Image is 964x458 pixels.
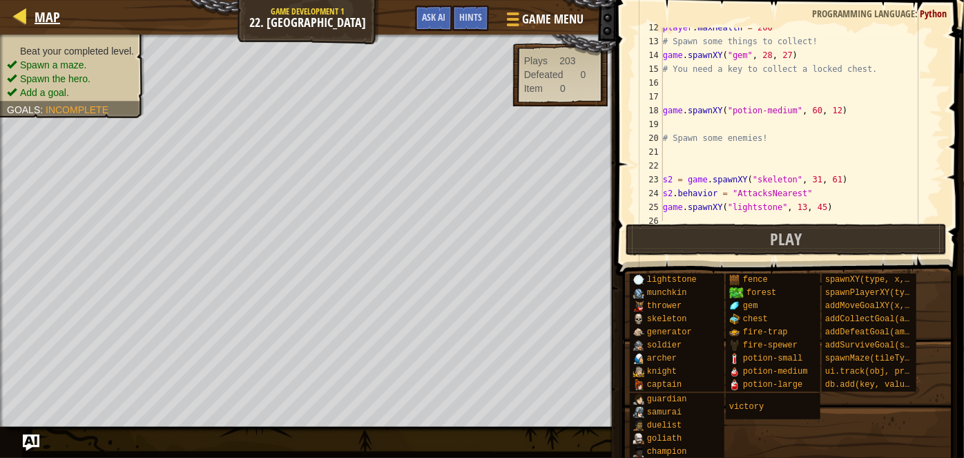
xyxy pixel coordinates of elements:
div: 21 [635,145,663,159]
div: 14 [635,48,663,62]
div: 12 [635,21,663,35]
span: forest [746,288,776,298]
div: 17 [635,90,663,104]
span: chest [743,314,768,324]
div: Defeated [524,68,563,82]
div: Plays [524,54,548,68]
span: fence [743,275,768,285]
span: guardian [647,394,687,404]
img: portrait.png [633,379,644,390]
img: portrait.png [633,314,644,325]
li: Spawn a maze. [7,58,134,72]
span: Incomplete [46,104,108,115]
span: potion-large [743,380,802,390]
img: portrait.png [633,433,644,444]
span: Map [35,8,60,26]
span: munchkin [647,288,687,298]
span: Hints [459,10,482,23]
span: potion-small [743,354,802,363]
span: goliath [647,434,682,443]
div: Item [524,82,543,95]
img: portrait.png [633,420,644,431]
img: trees_1.png [729,287,744,298]
span: addSurviveGoal(seconds) [825,341,940,350]
div: 18 [635,104,663,117]
span: addCollectGoal(amount) [825,314,934,324]
button: Ask AI [415,6,452,31]
span: Ask AI [422,10,445,23]
button: Play [626,224,947,256]
img: portrait.png [633,340,644,351]
span: samurai [647,408,682,417]
span: gem [743,301,758,311]
span: Goals [7,104,40,115]
span: addDefeatGoal(amount) [825,327,929,337]
img: portrait.png [633,446,644,457]
span: fire-spewer [743,341,798,350]
span: thrower [647,301,682,311]
span: Python [920,7,947,20]
div: 16 [635,76,663,90]
img: portrait.png [729,274,740,285]
span: spawnMaze(tileType, seed) [825,354,949,363]
div: 24 [635,187,663,200]
div: 13 [635,35,663,48]
img: portrait.png [729,340,740,351]
a: Map [28,8,60,26]
div: 22 [635,159,663,173]
img: portrait.png [633,366,644,377]
div: 15 [635,62,663,76]
img: portrait.png [633,327,644,338]
span: Programming language [812,7,915,20]
span: knight [647,367,677,376]
div: 0 [560,82,566,95]
span: ui.track(obj, prop) [825,367,920,376]
img: portrait.png [633,407,644,418]
span: duelist [647,421,682,430]
span: victory [729,402,764,412]
li: Add a goal. [7,86,134,99]
img: portrait.png [633,274,644,285]
span: fire-trap [743,327,788,337]
img: portrait.png [633,394,644,405]
button: Game Menu [496,6,592,38]
span: spawnPlayerXY(type, x, y) [825,288,949,298]
span: Beat your completed level. [20,46,134,57]
img: portrait.png [729,366,740,377]
div: 23 [635,173,663,187]
img: portrait.png [633,353,644,364]
span: soldier [647,341,682,350]
span: Play [770,228,802,250]
span: addMoveGoalXY(x, y) [825,301,920,311]
img: portrait.png [633,287,644,298]
span: generator [647,327,692,337]
img: portrait.png [729,353,740,364]
span: Spawn a maze. [20,59,87,70]
span: : [915,7,920,20]
div: 26 [635,214,663,228]
img: portrait.png [729,314,740,325]
span: Add a goal. [20,87,69,98]
span: db.add(key, value) [825,380,915,390]
li: Beat your completed level. [7,44,134,58]
span: lightstone [647,275,697,285]
span: potion-medium [743,367,808,376]
button: Ask AI [23,435,39,451]
img: portrait.png [729,300,740,312]
span: captain [647,380,682,390]
div: 203 [559,54,575,68]
div: 20 [635,131,663,145]
span: Spawn the hero. [20,73,90,84]
div: 25 [635,200,663,214]
li: Spawn the hero. [7,72,134,86]
img: portrait.png [633,300,644,312]
span: : [40,104,46,115]
span: Game Menu [522,10,584,28]
span: skeleton [647,314,687,324]
span: archer [647,354,677,363]
span: champion [647,447,687,457]
div: 19 [635,117,663,131]
span: spawnXY(type, x, y) [825,275,920,285]
div: 0 [581,68,586,82]
img: portrait.png [729,379,740,390]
